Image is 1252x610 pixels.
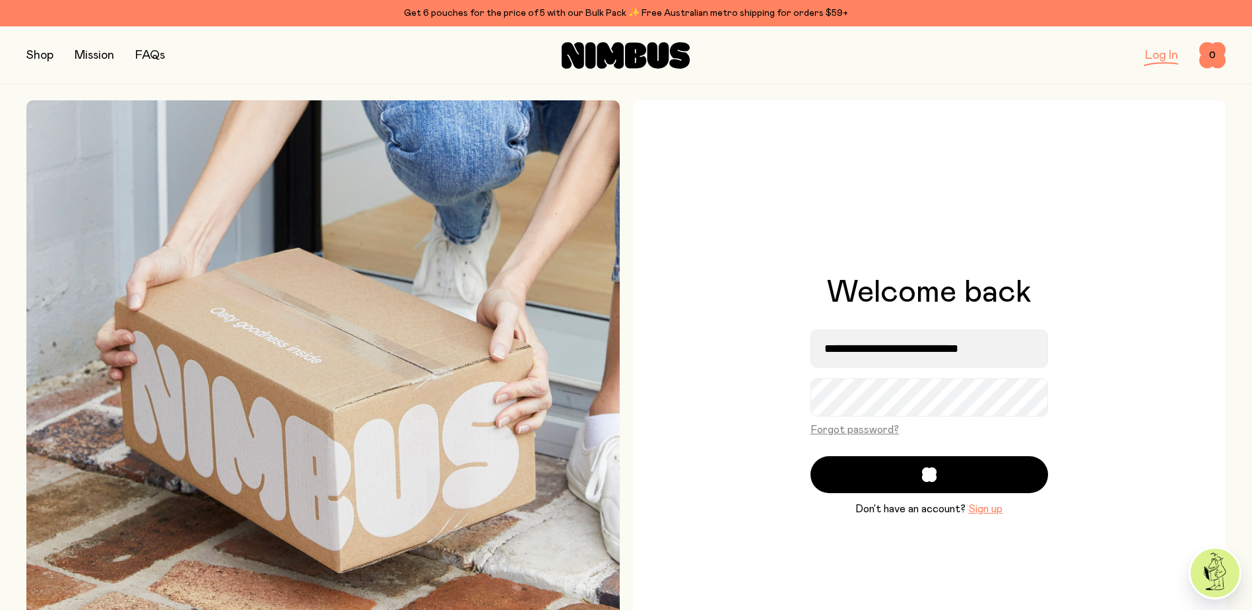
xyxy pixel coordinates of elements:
[75,50,114,61] a: Mission
[1145,50,1178,61] a: Log In
[968,501,1003,517] button: Sign up
[26,5,1226,21] div: Get 6 pouches for the price of 5 with our Bulk Pack ✨ Free Australian metro shipping for orders $59+
[1199,42,1226,69] button: 0
[1191,549,1239,597] img: agent
[135,50,165,61] a: FAQs
[827,277,1032,308] h1: Welcome back
[810,422,899,438] button: Forgot password?
[855,501,966,517] span: Don’t have an account?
